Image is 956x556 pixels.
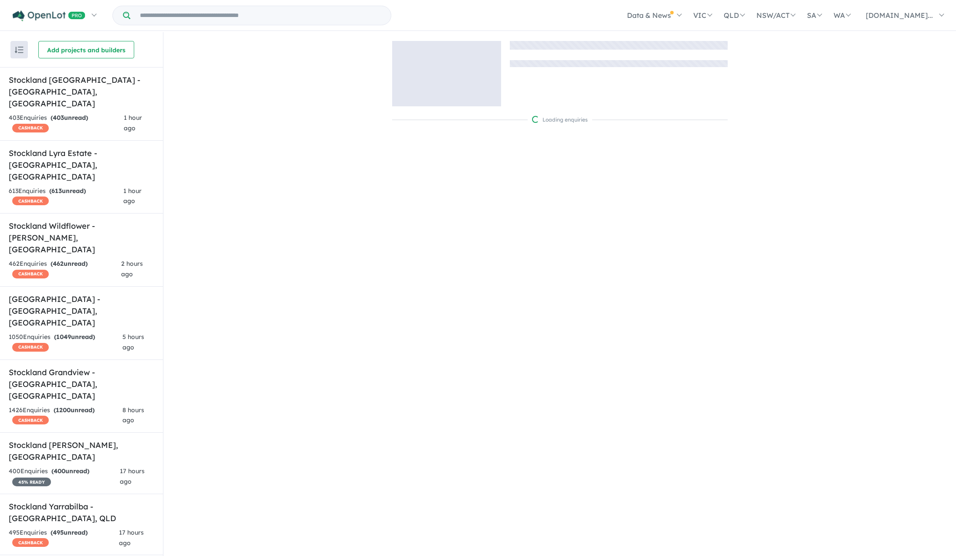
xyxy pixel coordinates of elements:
h5: Stockland Yarrabilba - [GEOGRAPHIC_DATA] , QLD [9,501,154,524]
div: 1426 Enquir ies [9,405,122,426]
span: 45 % READY [12,478,51,486]
span: CASHBACK [12,197,49,205]
div: 403 Enquir ies [9,113,124,134]
strong: ( unread) [51,467,89,475]
span: 1 hour ago [124,114,142,132]
span: CASHBACK [12,416,49,424]
span: 1049 [56,333,71,341]
span: CASHBACK [12,538,49,547]
span: CASHBACK [12,270,49,278]
strong: ( unread) [49,187,86,195]
span: 1 hour ago [123,187,142,205]
h5: Stockland Lyra Estate - [GEOGRAPHIC_DATA] , [GEOGRAPHIC_DATA] [9,147,154,183]
span: 5 hours ago [122,333,144,351]
div: 462 Enquir ies [9,259,121,280]
img: sort.svg [15,47,24,53]
span: 8 hours ago [122,406,144,424]
strong: ( unread) [51,114,88,122]
div: 613 Enquir ies [9,186,123,207]
h5: Stockland [GEOGRAPHIC_DATA] - [GEOGRAPHIC_DATA] , [GEOGRAPHIC_DATA] [9,74,154,109]
h5: Stockland Wildflower - [PERSON_NAME] , [GEOGRAPHIC_DATA] [9,220,154,255]
span: 495 [53,529,64,536]
span: 400 [54,467,65,475]
div: 495 Enquir ies [9,528,119,549]
h5: [GEOGRAPHIC_DATA] - [GEOGRAPHIC_DATA] , [GEOGRAPHIC_DATA] [9,293,154,329]
h5: Stockland Grandview - [GEOGRAPHIC_DATA] , [GEOGRAPHIC_DATA] [9,366,154,402]
strong: ( unread) [51,260,88,268]
strong: ( unread) [51,529,88,536]
h5: Stockland [PERSON_NAME] , [GEOGRAPHIC_DATA] [9,439,154,463]
strong: ( unread) [54,406,95,414]
span: 2 hours ago [121,260,143,278]
div: Loading enquiries [532,115,588,124]
strong: ( unread) [54,333,95,341]
span: 403 [53,114,64,122]
span: [DOMAIN_NAME]... [866,11,933,20]
button: Add projects and builders [38,41,134,58]
div: 400 Enquir ies [9,466,120,487]
span: CASHBACK [12,343,49,352]
img: Openlot PRO Logo White [13,10,85,21]
span: 613 [51,187,62,195]
span: 17 hours ago [119,529,144,547]
span: CASHBACK [12,124,49,132]
div: 1050 Enquir ies [9,332,122,353]
span: 17 hours ago [120,467,145,485]
span: 462 [53,260,64,268]
span: 1200 [56,406,71,414]
input: Try estate name, suburb, builder or developer [132,6,389,25]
